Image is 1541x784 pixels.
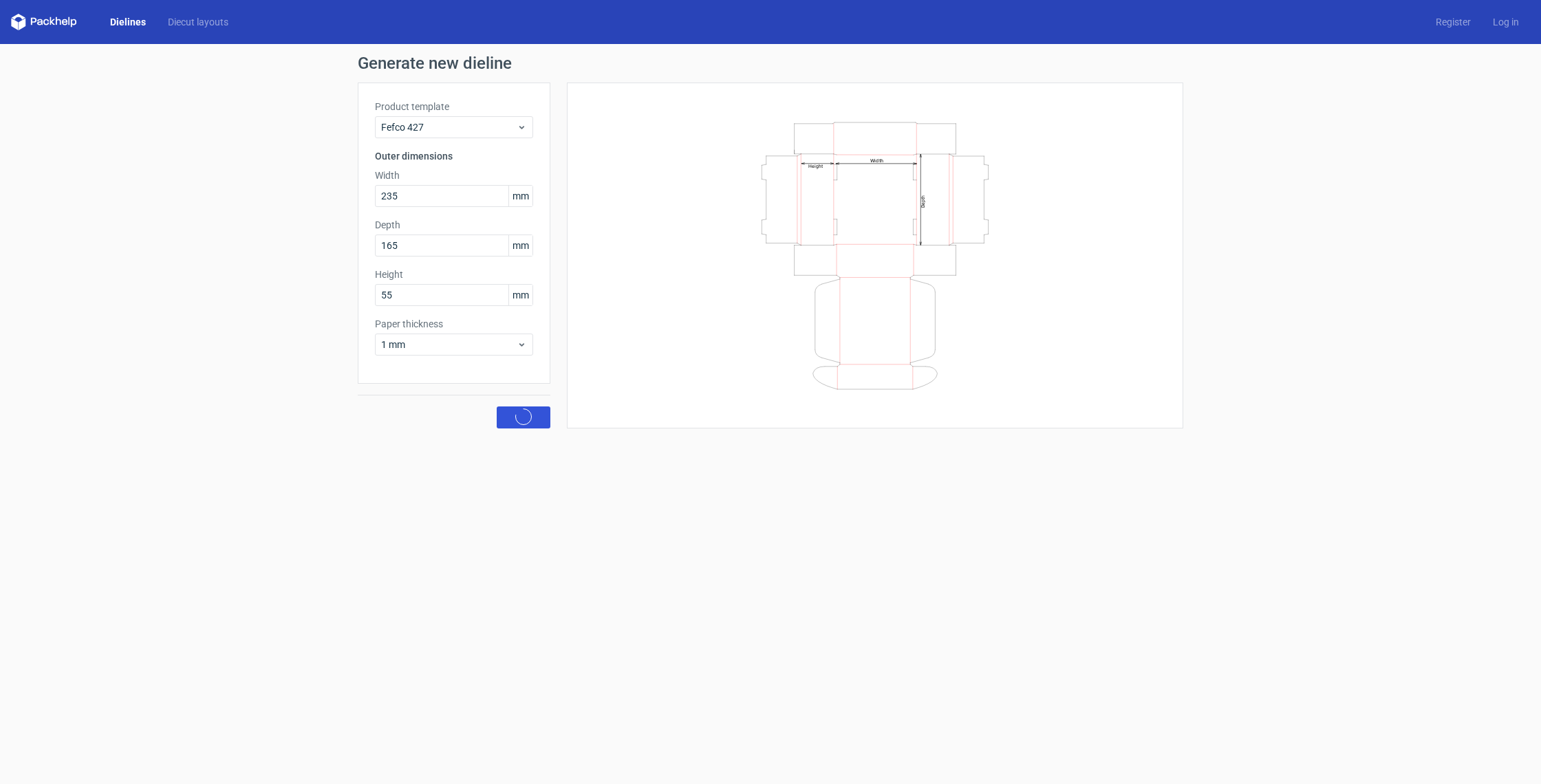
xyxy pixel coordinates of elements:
h1: Generate new dieline [358,55,1183,72]
span: mm [508,285,532,305]
a: Log in [1482,15,1530,29]
label: Height [375,268,533,281]
a: Register [1425,15,1482,29]
span: mm [508,186,532,206]
a: Dielines [99,15,157,29]
label: Width [375,168,533,182]
text: Height [808,163,823,168]
text: Depth [920,195,926,207]
label: Depth [375,218,533,232]
label: Product template [375,100,533,113]
span: Fefco 427 [381,120,517,134]
span: 1 mm [381,338,517,351]
span: mm [508,235,532,256]
h3: Outer dimensions [375,149,533,163]
a: Diecut layouts [157,15,239,29]
label: Paper thickness [375,317,533,331]
text: Width [870,157,883,163]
